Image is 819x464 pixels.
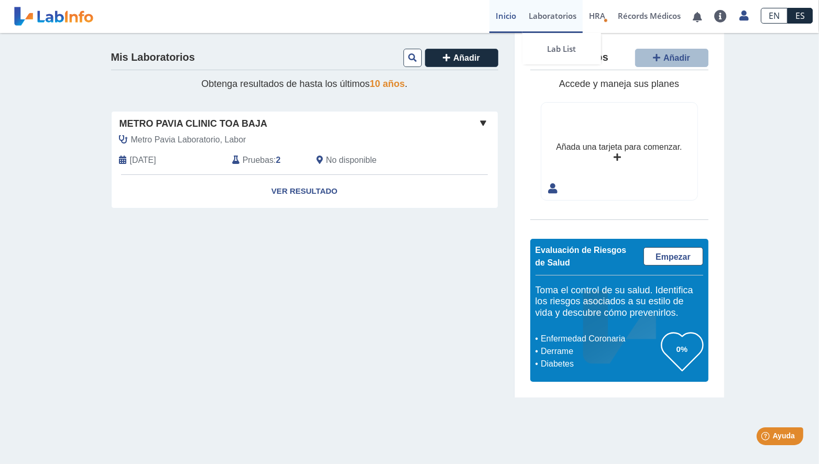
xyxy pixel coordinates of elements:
span: Metro Pavia Clinic Toa Baja [119,117,268,131]
a: ES [788,8,813,24]
a: Ver Resultado [112,175,498,208]
button: Añadir [635,49,708,67]
span: Añadir [453,53,480,62]
h5: Toma el control de su salud. Identifica los riesgos asociados a su estilo de vida y descubre cómo... [536,285,703,319]
span: Evaluación de Riesgos de Salud [536,246,627,267]
div: : [224,154,309,167]
iframe: Help widget launcher [726,423,807,452]
span: HRA [589,10,605,21]
div: Añada una tarjeta para comenzar. [556,141,682,153]
a: EN [761,8,788,24]
li: Derrame [538,345,661,358]
h4: Mis Laboratorios [111,51,195,64]
h3: 0% [661,343,703,356]
span: 10 años [370,79,405,89]
span: Pruebas [243,154,274,167]
span: Obtenga resultados de hasta los últimos . [201,79,407,89]
span: Metro Pavia Laboratorio, Labor [131,134,246,146]
a: Lab List [522,33,601,64]
li: Diabetes [538,358,661,370]
a: Empezar [643,247,703,266]
span: Añadir [663,53,690,62]
span: No disponible [326,154,377,167]
span: Empezar [656,252,691,261]
span: Accede y maneja sus planes [559,79,679,89]
span: 2024-10-21 [130,154,156,167]
button: Añadir [425,49,498,67]
b: 2 [276,156,281,164]
li: Enfermedad Coronaria [538,333,661,345]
